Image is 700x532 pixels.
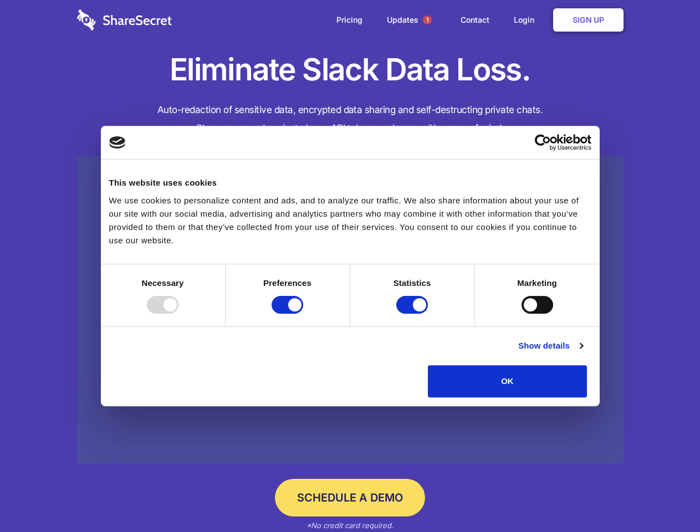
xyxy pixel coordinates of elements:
div: We use cookies to personalize content and ads, and to analyze our traffic. We also share informat... [109,194,591,247]
a: Sign Up [553,8,624,32]
a: Pricing [325,3,374,37]
a: Login [503,3,551,37]
div: This website uses cookies [109,176,591,190]
img: logo [109,136,126,149]
h1: Eliminate Slack Data Loss. [77,50,624,90]
a: Show details [518,339,583,352]
span: 1 [423,16,432,24]
a: Usercentrics Cookiebot - opens in a new window [494,134,591,151]
a: Wistia video thumbnail [77,156,624,464]
strong: Necessary [142,278,184,288]
em: *No credit card required. [306,521,394,530]
a: Contact [449,3,500,37]
img: logo-wordmark-white-trans-d4663122ce5f474addd5e946df7df03e33cb6a1c49d2221995e7729f52c070b2.svg [77,9,172,30]
strong: Marketing [517,278,557,288]
button: OK [428,365,587,397]
strong: Preferences [263,278,311,288]
h4: Auto-redaction of sensitive data, encrypted data sharing and self-destructing private chats. Shar... [77,101,624,137]
a: Schedule a Demo [275,479,425,516]
strong: Statistics [394,278,431,288]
